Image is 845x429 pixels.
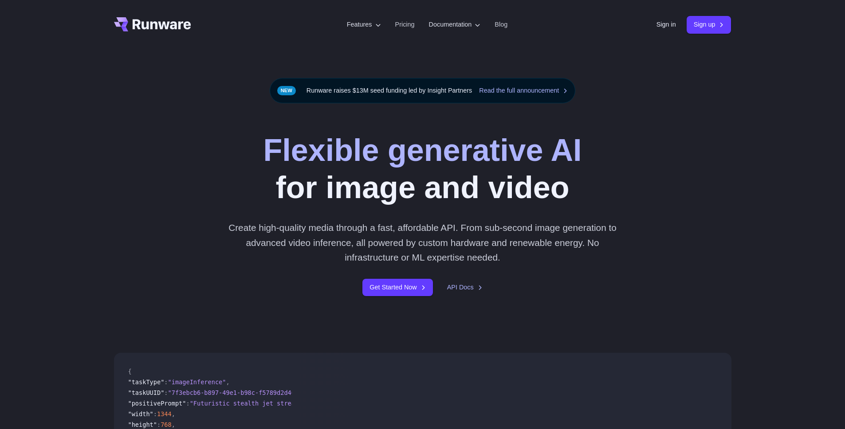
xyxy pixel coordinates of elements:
span: : [164,389,168,396]
h1: for image and video [263,132,582,206]
a: Blog [495,19,507,30]
span: , [226,378,229,386]
span: , [172,421,175,428]
span: : [153,410,157,417]
strong: Flexible generative AI [263,133,582,168]
div: Runware raises $13M seed funding led by Insight Partners [270,78,576,103]
span: 768 [161,421,172,428]
a: Sign up [687,16,731,33]
a: Get Started Now [362,279,432,296]
span: : [186,400,189,407]
a: Go to / [114,17,191,31]
a: Sign in [656,19,676,30]
label: Documentation [429,19,481,30]
span: : [164,378,168,386]
span: "width" [128,410,153,417]
span: "imageInference" [168,378,226,386]
a: Pricing [395,19,415,30]
span: { [128,368,132,375]
span: , [172,410,175,417]
p: Create high-quality media through a fast, affordable API. From sub-second image generation to adv... [225,220,620,265]
span: 1344 [157,410,172,417]
span: "positivePrompt" [128,400,186,407]
span: : [157,421,161,428]
a: API Docs [447,282,483,292]
span: "7f3ebcb6-b897-49e1-b98c-f5789d2d40d7" [168,389,306,396]
a: Read the full announcement [479,86,568,96]
span: "taskUUID" [128,389,165,396]
label: Features [347,19,381,30]
span: "Futuristic stealth jet streaking through a neon-lit cityscape with glowing purple exhaust" [190,400,520,407]
span: "height" [128,421,157,428]
span: "taskType" [128,378,165,386]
